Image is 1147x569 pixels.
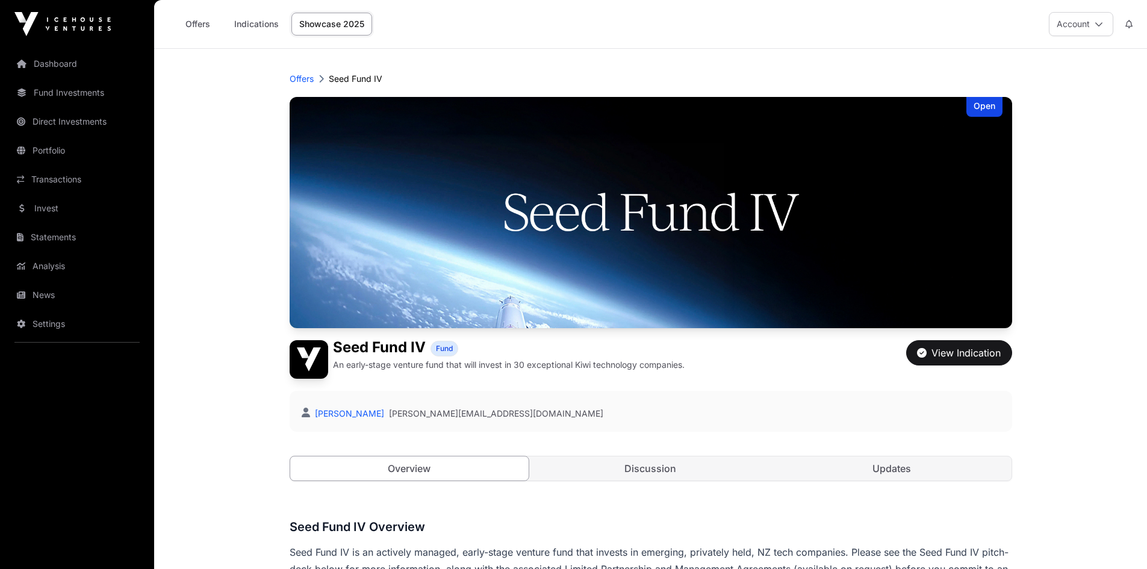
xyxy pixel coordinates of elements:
a: Overview [290,456,530,481]
a: News [10,282,145,308]
a: Settings [10,311,145,337]
span: Fund [436,344,453,353]
h1: Seed Fund IV [333,340,426,356]
a: Offers [290,73,314,85]
a: Direct Investments [10,108,145,135]
a: Discussion [531,456,770,480]
a: Dashboard [10,51,145,77]
a: Transactions [10,166,145,193]
a: Updates [772,456,1012,480]
a: Analysis [10,253,145,279]
p: An early-stage venture fund that will invest in 30 exceptional Kiwi technology companies. [333,359,685,371]
nav: Tabs [290,456,1012,480]
a: Showcase 2025 [291,13,372,36]
a: Invest [10,195,145,222]
img: Icehouse Ventures Logo [14,12,111,36]
img: Seed Fund IV [290,340,328,379]
p: Seed Fund IV [329,73,382,85]
a: Offers [173,13,222,36]
a: View Indication [906,352,1012,364]
h3: Seed Fund IV Overview [290,517,1012,536]
a: [PERSON_NAME] [312,408,384,418]
div: Open [966,97,1002,117]
a: Statements [10,224,145,250]
img: Seed Fund IV [290,97,1012,328]
a: Fund Investments [10,79,145,106]
a: Portfolio [10,137,145,164]
a: [PERSON_NAME][EMAIL_ADDRESS][DOMAIN_NAME] [389,408,603,420]
button: Account [1049,12,1113,36]
div: View Indication [917,346,1001,360]
a: Indications [226,13,287,36]
button: View Indication [906,340,1012,365]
